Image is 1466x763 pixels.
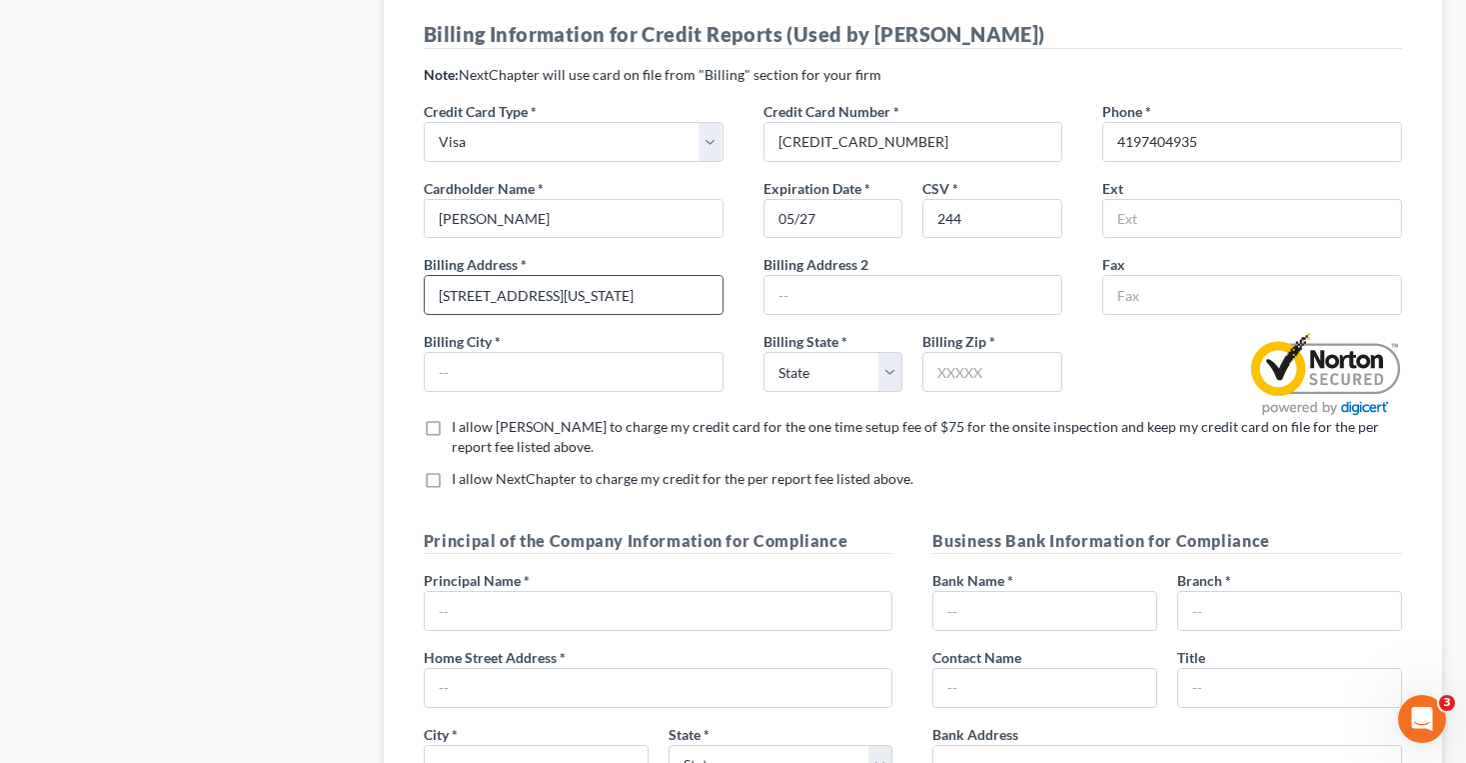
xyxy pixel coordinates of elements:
span: CSV [922,180,949,197]
input: -- [1178,592,1401,630]
h5: Business Bank Information for Compliance [932,529,1402,554]
span: Principal Name [424,572,521,589]
input: 1234 [923,200,1061,238]
h5: Principal of the Company Information for Compliance [424,529,893,554]
label: Bank Address [932,724,1018,745]
span: Branch [1177,572,1222,589]
input: -- [425,353,723,391]
label: Title [1177,647,1205,668]
span: State [669,726,701,743]
input: -- [425,669,892,707]
strong: Note: [424,66,459,83]
input: -- [764,276,1062,314]
span: Billing State [763,333,838,350]
span: Credit Card Type [424,103,528,120]
span: Billing Address [424,256,518,273]
span: Home Street Address [424,649,557,666]
input: MM/YY [763,199,903,239]
input: Fax [1103,276,1401,314]
span: I allow [PERSON_NAME] to charge my credit card for the one time setup fee of $75 for the onsite i... [452,418,1379,455]
label: Billing Address 2 [763,254,868,275]
span: Billing City [424,333,492,350]
h4: Billing Information for Credit Reports (Used by [PERSON_NAME]) [424,20,1402,49]
input: -- [933,669,1156,707]
span: 3 [1439,695,1455,711]
label: Ext [1102,178,1123,199]
input: Ext [1103,200,1401,238]
input: -- [425,592,892,630]
img: Powered by Symantec [1249,331,1402,417]
input: -- [1178,669,1401,707]
label: Contact Name [932,647,1021,668]
span: City [424,726,449,743]
input: Enter cardholder name... [425,200,723,238]
p: NextChapter will use card on file from "Billing" section for your firm [424,65,1402,85]
a: Norton Secured privacy certification [1249,364,1402,381]
span: Credit Card Number [763,103,890,120]
span: Phone [1102,103,1142,120]
span: Cardholder Name [424,180,535,197]
input: -- [933,592,1156,630]
span: Billing Zip [922,333,986,350]
iframe: Intercom live chat [1398,695,1446,743]
input: ●●●● ●●●● ●●●● ●●●● [764,123,1062,161]
span: I allow NextChapter to charge my credit for the per report fee listed above. [452,470,913,487]
input: -- [425,276,723,314]
label: Fax [1102,254,1125,275]
span: Expiration Date [763,180,861,197]
input: XXXXX [922,352,1062,392]
span: Bank Name [932,572,1004,589]
input: Phone [1103,123,1401,161]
